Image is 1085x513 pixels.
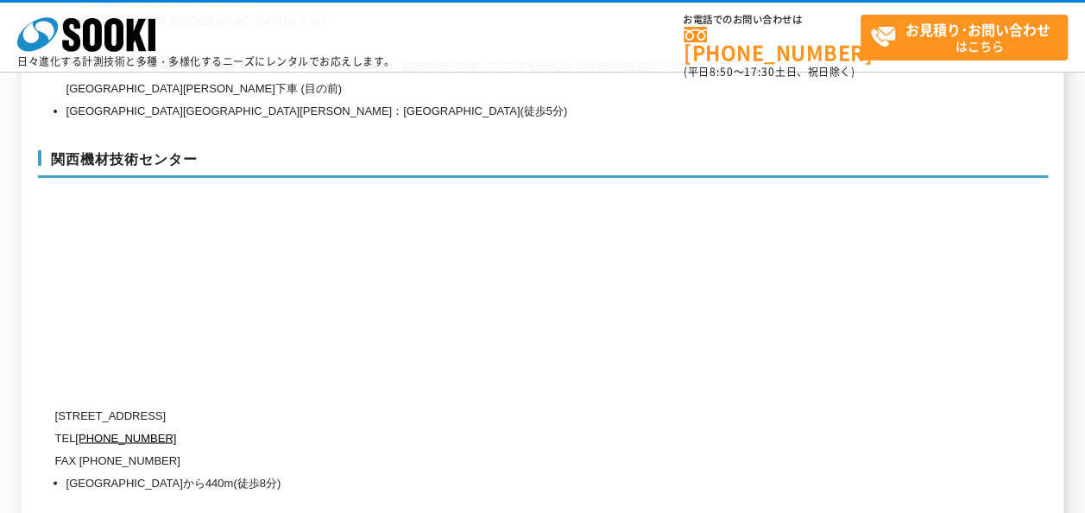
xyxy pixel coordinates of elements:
[744,64,775,79] span: 17:30
[66,472,884,494] li: [GEOGRAPHIC_DATA]から440m(徒歩8分)
[17,56,395,66] p: 日々進化する計測技術と多種・多様化するニーズにレンタルでお応えします。
[710,64,734,79] span: 8:50
[38,150,1048,178] h3: 関西機材技術センター
[684,27,861,62] a: [PHONE_NUMBER]
[55,449,884,472] p: FAX [PHONE_NUMBER]
[684,64,855,79] span: (平日 ～ 土日、祝日除く)
[75,431,176,444] a: [PHONE_NUMBER]
[55,404,884,427] p: [STREET_ADDRESS]
[684,15,861,25] span: お電話でのお問い合わせは
[55,427,884,449] p: TEL
[66,100,884,123] li: [GEOGRAPHIC_DATA][GEOGRAPHIC_DATA][PERSON_NAME]：[GEOGRAPHIC_DATA](徒歩5分)
[861,15,1068,60] a: お見積り･お問い合わせはこちら
[870,16,1067,59] span: はこちら
[905,19,1050,40] strong: お見積り･お問い合わせ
